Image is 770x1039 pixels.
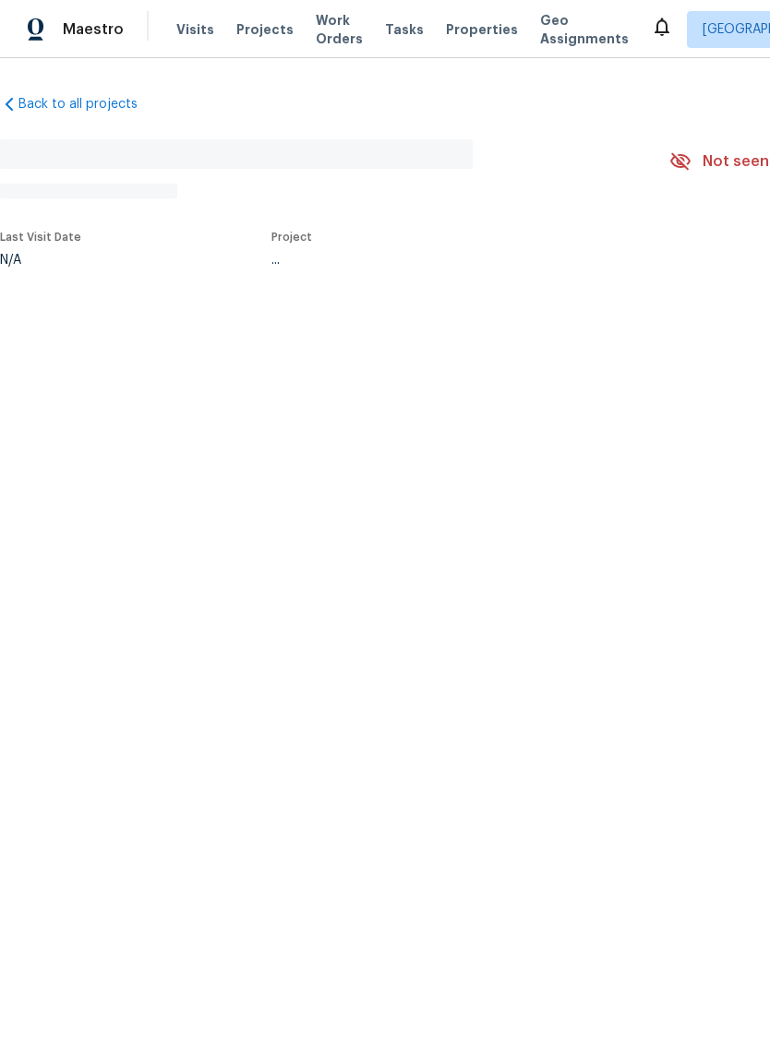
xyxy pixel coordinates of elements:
[446,20,518,39] span: Properties
[540,11,629,48] span: Geo Assignments
[236,20,294,39] span: Projects
[271,232,312,243] span: Project
[316,11,363,48] span: Work Orders
[176,20,214,39] span: Visits
[63,20,124,39] span: Maestro
[271,254,626,267] div: ...
[385,23,424,36] span: Tasks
